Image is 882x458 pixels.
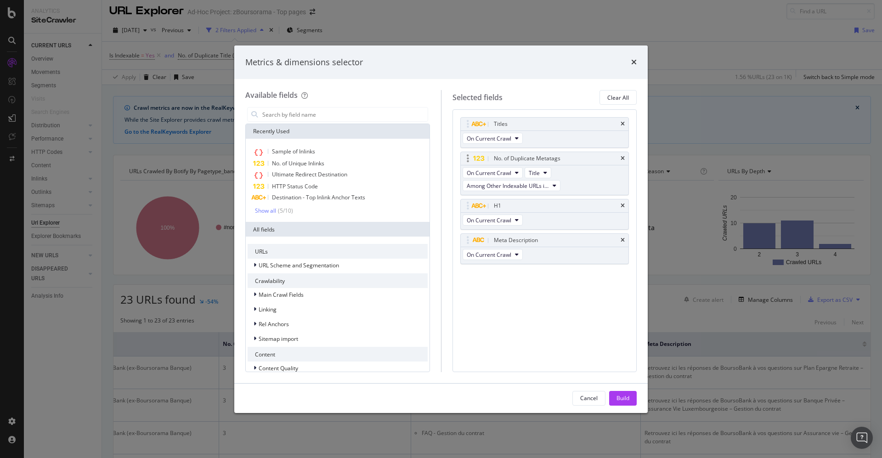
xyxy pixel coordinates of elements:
[599,90,637,105] button: Clear All
[460,117,629,148] div: TitlestimesOn Current Crawl
[259,291,304,299] span: Main Crawl Fields
[460,152,629,195] div: No. of Duplicate MetatagstimesOn Current CrawlTitleAmong Other Indexable URLs in Same Zone
[261,107,428,121] input: Search by field name
[463,215,523,226] button: On Current Crawl
[272,193,365,201] span: Destination - Top Inlink Anchor Texts
[259,261,339,269] span: URL Scheme and Segmentation
[460,233,629,264] div: Meta DescriptiontimesOn Current Crawl
[245,57,363,68] div: Metrics & dimensions selector
[580,394,598,402] div: Cancel
[467,135,511,142] span: On Current Crawl
[607,94,629,102] div: Clear All
[851,427,873,449] div: Open Intercom Messenger
[467,169,511,177] span: On Current Crawl
[272,147,315,155] span: Sample of Inlinks
[246,222,430,237] div: All fields
[234,45,648,413] div: modal
[525,167,551,178] button: Title
[259,364,298,372] span: Content Quality
[467,182,549,190] span: Among Other Indexable URLs in Same Zone
[621,203,625,209] div: times
[460,199,629,230] div: H1timesOn Current Crawl
[255,208,276,214] div: Show all
[259,335,298,343] span: Sitemap import
[467,216,511,224] span: On Current Crawl
[463,249,523,260] button: On Current Crawl
[463,167,523,178] button: On Current Crawl
[463,133,523,144] button: On Current Crawl
[272,182,318,190] span: HTTP Status Code
[616,394,629,402] div: Build
[248,273,428,288] div: Crawlability
[272,170,347,178] span: Ultimate Redirect Destination
[272,159,324,167] span: No. of Unique Inlinks
[621,237,625,243] div: times
[452,92,503,103] div: Selected fields
[494,201,501,210] div: H1
[245,90,298,100] div: Available fields
[529,169,540,177] span: Title
[494,236,538,245] div: Meta Description
[621,121,625,127] div: times
[621,156,625,161] div: times
[494,119,508,129] div: Titles
[259,305,277,313] span: Linking
[609,391,637,406] button: Build
[259,320,289,328] span: Rel Anchors
[494,154,560,163] div: No. of Duplicate Metatags
[248,347,428,362] div: Content
[246,124,430,139] div: Recently Used
[467,251,511,259] span: On Current Crawl
[276,207,293,215] div: ( 5 / 10 )
[463,180,560,191] button: Among Other Indexable URLs in Same Zone
[572,391,605,406] button: Cancel
[248,244,428,259] div: URLs
[631,57,637,68] div: times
